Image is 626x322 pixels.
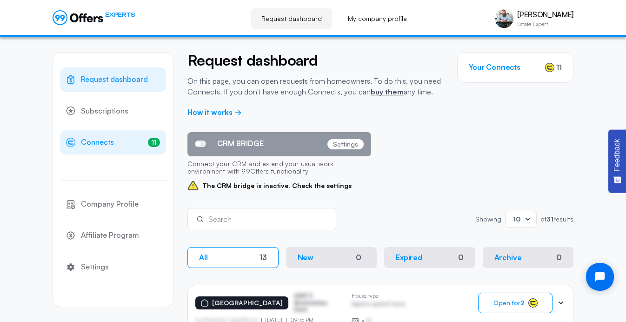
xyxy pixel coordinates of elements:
[371,87,404,96] a: buy them
[517,10,573,19] p: [PERSON_NAME]
[81,74,148,86] span: Request dashboard
[352,252,365,263] div: 0
[60,130,166,154] a: Connects11
[81,261,109,273] span: Settings
[475,216,501,222] p: Showing
[199,253,208,262] p: All
[60,223,166,248] a: Affiliate Program
[478,293,553,313] button: Open for2
[60,99,166,123] a: Subscriptions
[60,67,166,92] a: Request dashboard
[187,107,242,117] a: How it works →
[251,8,332,29] a: Request dashboard
[294,293,340,313] p: ASDF S Sfasfdasfdas Dasd
[81,105,128,117] span: Subscriptions
[494,253,522,262] p: Archive
[298,253,314,262] p: New
[187,247,279,268] button: All13
[60,287,166,311] button: Logout
[495,9,513,28] img: Patrick Johnson
[148,138,160,147] span: 11
[60,255,166,279] a: Settings
[187,52,443,68] h2: Request dashboard
[546,215,553,223] strong: 31
[384,247,475,268] button: Expired0
[187,156,371,181] p: Connect your CRM and extend your usual work environment with 99Offers functionality
[105,10,135,19] span: EXPERTS
[613,139,621,171] span: Feedback
[556,62,562,73] span: 11
[540,216,573,222] p: of results
[458,253,464,262] div: 0
[217,139,264,148] span: CRM BRIDGE
[352,301,405,309] p: Agrwsv qwervf oiuns
[578,255,622,299] iframe: Tidio Chat
[81,136,114,148] span: Connects
[520,299,525,307] strong: 2
[212,299,283,307] p: [GEOGRAPHIC_DATA]
[60,192,166,216] a: Company Profile
[469,63,520,72] h3: Your Connects
[260,253,267,262] div: 13
[396,253,422,262] p: Expired
[338,8,417,29] a: My company profile
[81,229,139,241] span: Affiliate Program
[81,198,139,210] span: Company Profile
[352,293,405,299] p: House type
[327,139,364,149] p: Settings
[187,76,443,97] p: On this page, you can open requests from homeowners. To do this, you need Connects. If you don't ...
[556,253,562,262] div: 0
[513,215,520,223] span: 10
[517,21,573,27] p: Estate Expert
[608,129,626,193] button: Feedback - Show survey
[53,10,135,25] a: EXPERTS
[493,299,525,307] span: Open for
[286,247,377,268] button: New0
[187,180,371,191] span: The CRM bridge is inactive. Check the settings
[483,247,574,268] button: Archive0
